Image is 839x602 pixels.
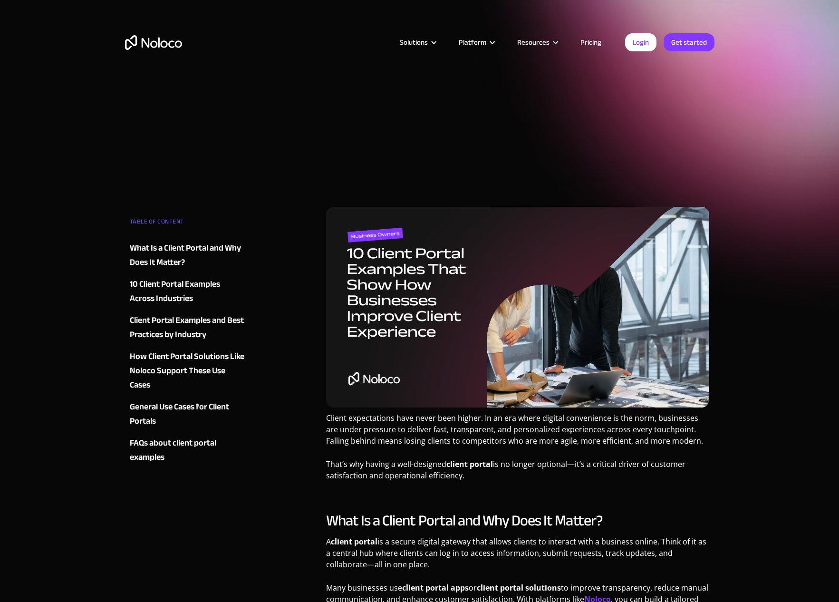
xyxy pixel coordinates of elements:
[664,33,714,51] a: Get started
[400,36,428,49] div: Solutions
[130,350,245,392] a: How Client Portal Solutions Like Noloco Support These Use Cases
[477,583,561,593] strong: client portal solutions
[130,214,245,233] div: TABLE OF CONTENT
[517,36,550,49] div: Resources
[326,458,710,488] p: That’s why having a well-designed is no longer optional—it’s a critical driver of customer satisf...
[326,412,710,454] p: Client expectations have never been higher. In an era where digital convenience is the norm, busi...
[326,207,710,408] img: 10 Client Portal Examples That Show How Businesses Improve Client Experience
[326,536,710,577] p: A is a secure digital gateway that allows clients to interact with a business online. Think of it...
[447,36,505,49] div: Platform
[326,511,710,530] h2: What Is a Client Portal and Why Does It Matter?
[130,277,245,306] a: 10 Client Portal Examples Across Industries
[388,36,447,49] div: Solutions
[402,583,469,593] strong: client portal apps
[446,459,493,469] strong: client portal
[125,35,182,50] a: home
[130,436,245,465] a: FAQs about client portal examples
[459,36,486,49] div: Platform
[505,36,569,49] div: Resources
[130,241,245,270] a: What Is a Client Portal and Why Does It Matter?
[569,36,613,49] a: Pricing
[625,33,656,51] a: Login
[130,313,245,342] a: Client Portal Examples and Best Practices by Industry
[130,400,245,428] a: General Use Cases for Client Portals
[331,536,377,547] strong: client portal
